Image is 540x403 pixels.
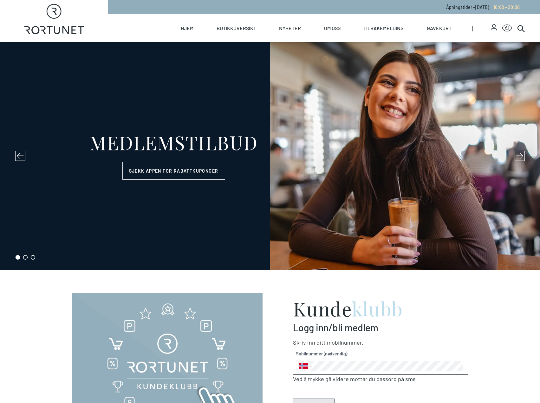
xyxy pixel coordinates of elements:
[89,133,258,152] div: MEDLEMSTILBUD
[352,296,403,321] span: klubb
[327,339,363,346] span: Mobilnummer .
[293,338,468,347] p: Skriv inn ditt
[296,350,465,357] span: Mobilnummer (nødvendig)
[472,14,491,42] span: |
[293,299,468,318] h2: Kunde
[493,4,520,10] span: 10:00 - 20:00
[181,14,193,42] a: Hjem
[122,162,225,180] a: Sjekk appen for rabattkuponger
[446,4,520,10] p: Åpningstider - [DATE] :
[217,14,256,42] a: Butikkoversikt
[427,14,452,42] a: Gavekort
[491,4,520,10] a: 10:00 - 20:00
[324,14,341,42] a: Om oss
[293,322,468,333] p: Logg inn/bli medlem
[279,14,301,42] a: Nyheter
[502,23,512,33] button: Open Accessibility Menu
[293,375,468,383] p: Ved å trykke gå videre mottar du passord på sms
[363,14,404,42] a: Tilbakemelding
